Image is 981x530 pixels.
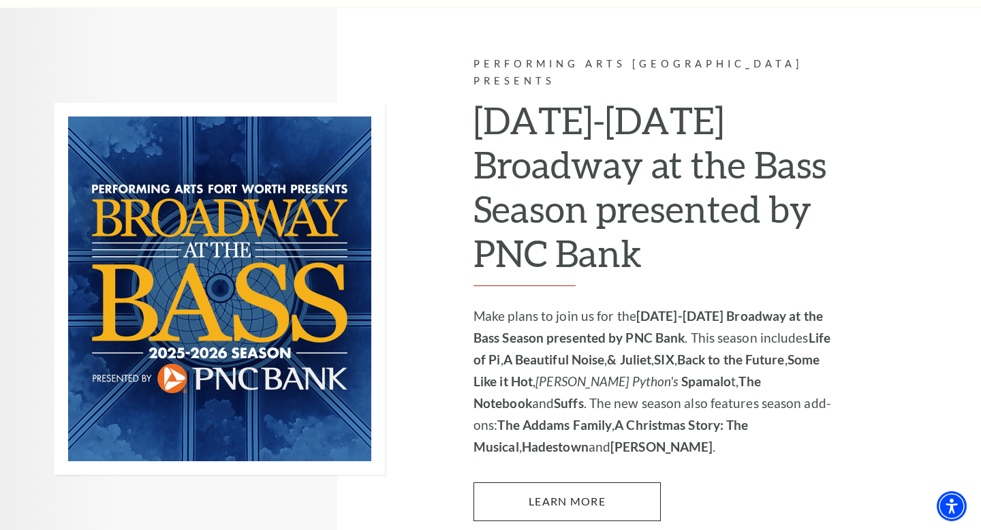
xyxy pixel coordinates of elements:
[473,482,661,520] a: Learn More 2025-2026 Broadway at the Bass Season presented by PNC Bank
[610,439,713,454] strong: [PERSON_NAME]
[554,395,584,411] strong: Suffs
[473,417,748,454] strong: A Christmas Story: The Musical
[677,352,785,367] strong: Back to the Future
[937,491,967,521] div: Accessibility Menu
[473,330,830,367] strong: Life of Pi
[522,439,589,454] strong: Hadestown
[473,373,761,411] strong: The Notebook
[473,98,838,286] h2: [DATE]-[DATE] Broadway at the Bass Season presented by PNC Bank
[497,417,612,433] strong: The Addams Family
[54,103,385,475] img: Performing Arts Fort Worth Presents
[473,308,823,345] strong: [DATE]-[DATE] Broadway at the Bass Season presented by PNC Bank
[503,352,605,367] strong: A Beautiful Noise
[654,352,674,367] strong: SIX
[681,373,732,389] strong: Spamalo
[535,373,678,389] em: [PERSON_NAME] Python's
[473,305,838,458] p: Make plans to join us for the . This season includes , , , , , , t, and . The new season also fea...
[473,352,820,389] strong: Some Like it Hot
[473,56,838,90] p: Performing Arts [GEOGRAPHIC_DATA] Presents
[607,352,651,367] strong: & Juliet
